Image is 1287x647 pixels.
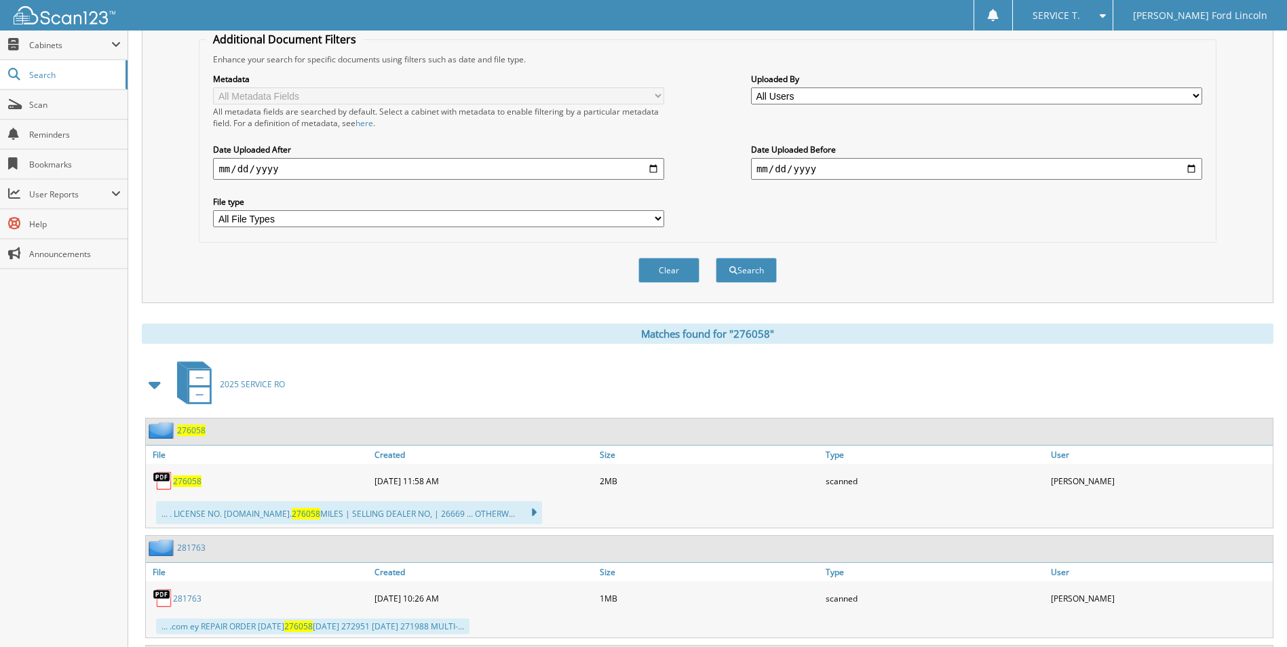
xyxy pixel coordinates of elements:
button: Search [716,258,777,283]
a: Size [596,563,822,581]
span: Announcements [29,248,121,260]
a: User [1048,446,1273,464]
a: Type [822,446,1048,464]
span: SERVICE T. [1033,12,1080,20]
input: end [751,158,1202,180]
label: Date Uploaded Before [751,144,1202,155]
span: Search [29,69,119,81]
label: Date Uploaded After [213,144,664,155]
input: start [213,158,664,180]
div: 2MB [596,467,822,494]
span: Scan [29,99,121,111]
a: 276058 [177,425,206,436]
label: File type [213,196,664,208]
a: 2025 SERVICE RO [169,357,285,411]
iframe: Chat Widget [1219,582,1287,647]
div: 1MB [596,585,822,612]
a: Created [371,446,596,464]
a: Size [596,446,822,464]
div: scanned [822,585,1048,612]
span: User Reports [29,189,111,200]
img: folder2.png [149,422,177,439]
div: [DATE] 10:26 AM [371,585,596,612]
div: Matches found for "276058" [142,323,1273,344]
a: here [356,117,373,129]
img: folder2.png [149,539,177,556]
div: [PERSON_NAME] [1048,467,1273,494]
div: [DATE] 11:58 AM [371,467,596,494]
img: PDF.png [153,471,173,491]
span: 276058 [284,621,313,632]
span: [PERSON_NAME] Ford Lincoln [1133,12,1267,20]
span: Bookmarks [29,159,121,170]
img: scan123-logo-white.svg [14,6,115,24]
div: Enhance your search for specific documents using filters such as date and file type. [206,54,1208,65]
span: 276058 [292,508,320,519]
label: Uploaded By [751,73,1202,85]
a: 276058 [173,475,201,487]
a: File [146,446,371,464]
a: 281763 [177,542,206,553]
div: scanned [822,467,1048,494]
a: User [1048,563,1273,581]
a: Type [822,563,1048,581]
a: File [146,563,371,581]
div: ... . LICENSE NO. [DOMAIN_NAME]. MILES | SELLING DEALER NO, | 26669 ... OTHERW... [156,501,542,524]
a: Created [371,563,596,581]
img: PDF.png [153,588,173,608]
span: Reminders [29,129,121,140]
div: [PERSON_NAME] [1048,585,1273,612]
label: Metadata [213,73,664,85]
a: 281763 [173,593,201,604]
button: Clear [638,258,699,283]
span: 2025 SERVICE RO [220,378,285,390]
legend: Additional Document Filters [206,32,363,47]
div: ... .com ey REPAIR ORDER [DATE] [DATE] 272951 [DATE] 271988 MULTI-... [156,619,469,634]
span: Help [29,218,121,230]
div: All metadata fields are searched by default. Select a cabinet with metadata to enable filtering b... [213,106,664,129]
span: Cabinets [29,39,111,51]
